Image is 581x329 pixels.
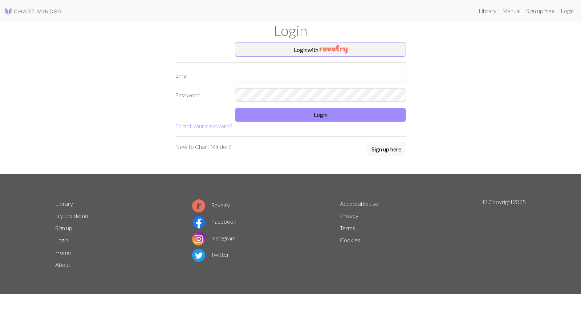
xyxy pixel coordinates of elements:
a: Try the demo [55,212,88,219]
p: New to Chart Minder? [175,142,231,151]
a: Terms [340,224,355,231]
a: Sign up here [367,142,406,157]
img: Ravelry [320,45,348,53]
a: Library [55,200,73,207]
img: Ravelry logo [192,199,205,212]
a: Manual [499,4,523,18]
a: Sign up free [523,4,558,18]
a: Twitter [192,251,229,258]
a: About [55,261,70,268]
a: Cookies [340,236,360,243]
a: Ravelry [192,202,230,208]
button: Login [235,108,406,122]
a: Facebook [192,218,236,225]
a: Acceptable use [340,200,378,207]
h1: Login [51,22,530,39]
a: Login [558,4,577,18]
img: Facebook logo [192,216,205,229]
img: Logo [4,7,62,16]
button: Sign up here [367,142,406,156]
label: Email [171,69,231,82]
label: Password [171,88,231,102]
a: Home [55,249,71,256]
a: Forgot your password? [175,122,232,129]
button: Loginwith [235,42,406,57]
p: © Copyright 2025 [482,198,526,271]
a: Library [476,4,499,18]
a: Privacy [340,212,358,219]
img: Instagram logo [192,232,205,245]
a: Sign up [55,224,72,231]
a: Instagram [192,235,236,241]
img: Twitter logo [192,249,205,262]
a: Login [55,236,68,243]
